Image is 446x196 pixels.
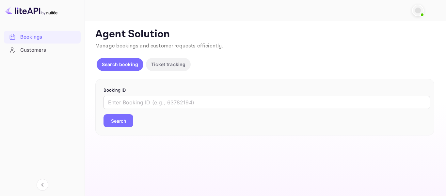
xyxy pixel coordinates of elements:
p: Ticket tracking [151,61,185,68]
div: Customers [20,46,77,54]
button: Search [104,114,133,127]
button: Collapse navigation [37,179,48,191]
a: Customers [4,44,81,56]
input: Enter Booking ID (e.g., 63782194) [104,96,430,109]
p: Search booking [102,61,138,68]
span: Manage bookings and customer requests efficiently. [95,43,223,49]
p: Booking ID [104,87,426,94]
div: Bookings [20,33,77,41]
a: Bookings [4,31,81,43]
img: LiteAPI logo [5,5,57,16]
p: Agent Solution [95,28,434,41]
